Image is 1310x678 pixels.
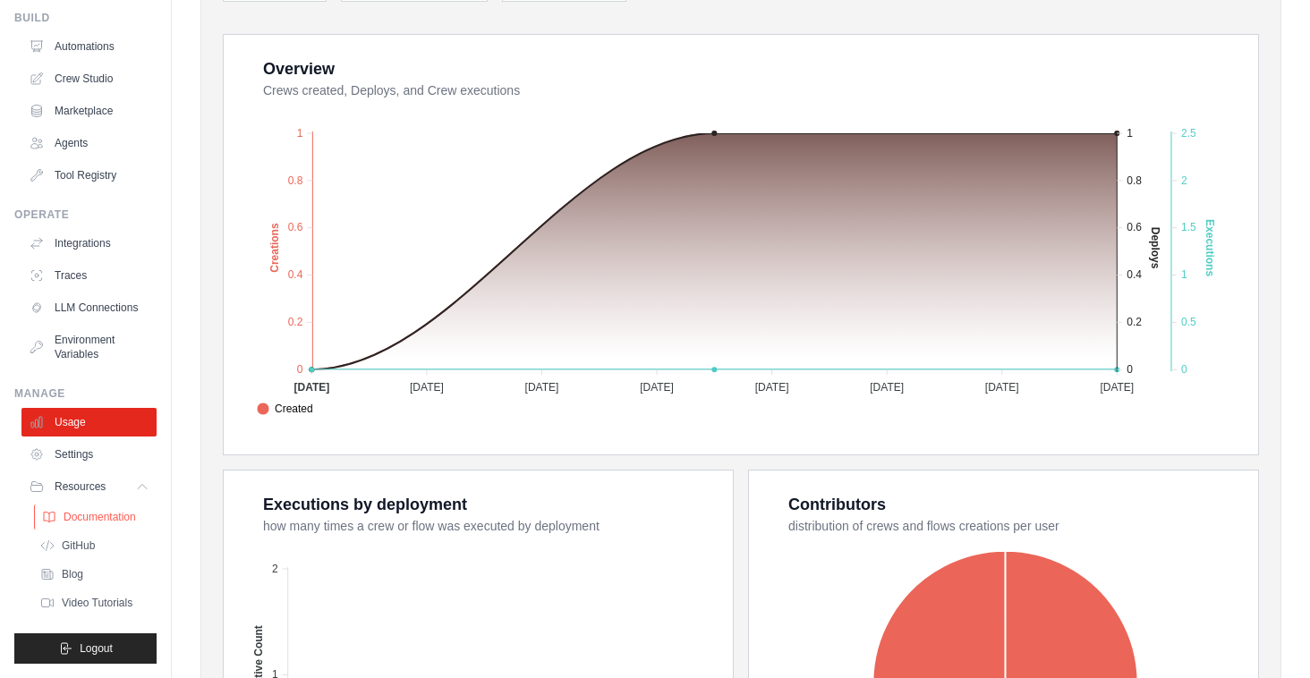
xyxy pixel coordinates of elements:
[870,381,904,394] tspan: [DATE]
[64,510,136,524] span: Documentation
[62,567,83,581] span: Blog
[14,208,157,222] div: Operate
[1127,363,1133,376] tspan: 0
[788,492,886,517] div: Contributors
[293,381,329,394] tspan: [DATE]
[21,32,157,61] a: Automations
[62,538,95,553] span: GitHub
[62,596,132,610] span: Video Tutorials
[14,386,157,401] div: Manage
[14,633,157,664] button: Logout
[263,492,467,517] div: Executions by deployment
[34,504,158,530] a: Documentation
[1181,363,1187,376] tspan: 0
[788,517,1237,535] dt: distribution of crews and flows creations per user
[410,381,444,394] tspan: [DATE]
[21,97,157,125] a: Marketplace
[297,363,303,376] tspan: 0
[640,381,674,394] tspan: [DATE]
[755,381,789,394] tspan: [DATE]
[985,381,1019,394] tspan: [DATE]
[21,229,157,258] a: Integrations
[32,590,157,615] a: Video Tutorials
[14,11,157,25] div: Build
[32,533,157,558] a: GitHub
[21,64,157,93] a: Crew Studio
[257,401,313,417] span: Created
[21,129,157,157] a: Agents
[21,326,157,369] a: Environment Variables
[21,440,157,469] a: Settings
[272,563,278,575] tspan: 2
[21,293,157,322] a: LLM Connections
[263,517,711,535] dt: how many times a crew or flow was executed by deployment
[21,161,157,190] a: Tool Registry
[525,381,559,394] tspan: [DATE]
[1100,381,1134,394] tspan: [DATE]
[21,472,157,501] button: Resources
[21,408,157,436] a: Usage
[21,261,157,290] a: Traces
[80,641,113,656] span: Logout
[55,479,106,494] span: Resources
[32,562,157,587] a: Blog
